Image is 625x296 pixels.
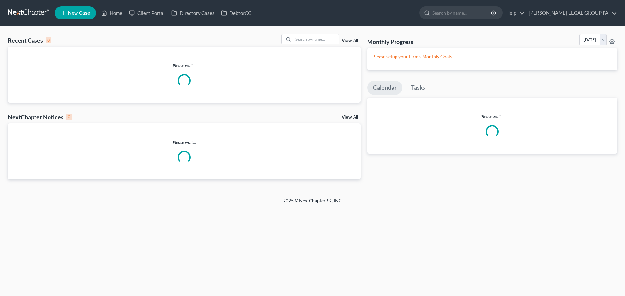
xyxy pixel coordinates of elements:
div: 2025 © NextChapterBK, INC [127,198,498,209]
a: Calendar [367,81,402,95]
div: NextChapter Notices [8,113,72,121]
a: Directory Cases [168,7,218,19]
p: Please setup your Firm's Monthly Goals [372,53,612,60]
div: Recent Cases [8,36,51,44]
a: Client Portal [126,7,168,19]
a: View All [342,115,358,120]
a: View All [342,38,358,43]
h3: Monthly Progress [367,38,413,45]
a: Home [98,7,126,19]
a: DebtorCC [218,7,255,19]
p: Please wait... [367,113,617,120]
p: Please wait... [8,139,361,146]
p: Please wait... [8,62,361,69]
span: New Case [68,11,90,16]
div: 0 [66,114,72,120]
div: 0 [46,37,51,43]
input: Search by name... [432,7,492,19]
input: Search by name... [293,34,339,44]
a: Help [503,7,525,19]
a: Tasks [405,81,431,95]
a: [PERSON_NAME] LEGAL GROUP PA [525,7,617,19]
